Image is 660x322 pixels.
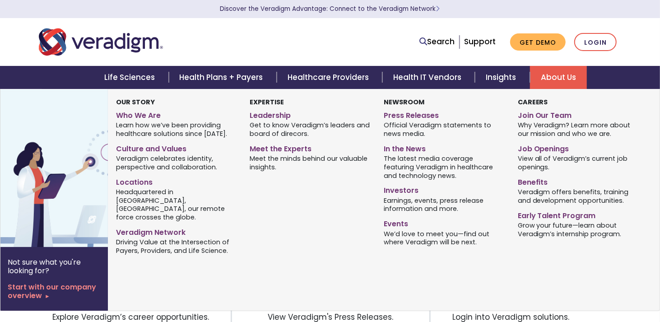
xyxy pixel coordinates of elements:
a: Events [384,216,504,229]
a: Health IT Vendors [382,66,475,89]
span: Driving Value at the Intersection of Payers, Providers, and Life Science. [116,238,237,255]
span: Get to know Veradigm’s leaders and board of direcors. [250,121,371,138]
a: Benefits [518,174,638,187]
span: Headquartered in [GEOGRAPHIC_DATA], [GEOGRAPHIC_DATA], our remote force crosses the globe. [116,187,237,221]
span: We’d love to meet you—find out where Veradigm will be next. [384,229,504,247]
span: Learn how we’ve been providing healthcare solutions since [DATE]. [116,121,237,138]
a: About Us [530,66,587,89]
a: Meet the Experts [250,141,371,154]
img: Vector image of Veradigm’s Story [0,89,146,247]
span: Learn More [436,5,440,13]
a: Start with our company overview [8,283,101,300]
a: Investors [384,182,504,196]
img: Veradigm logo [39,27,163,57]
a: Who We Are [116,107,237,121]
a: Early Talent Program [518,208,638,221]
a: Get Demo [510,33,566,51]
a: Healthcare Providers [277,66,382,89]
p: Not sure what you're looking for? [8,258,101,275]
a: Leadership [250,107,371,121]
span: View all of Veradigm’s current job openings. [518,154,638,172]
span: Veradigm celebrates identity, perspective and collaboration. [116,154,237,172]
span: Veradigm offers benefits, training and development opportunities. [518,187,638,205]
strong: Expertise [250,98,284,107]
span: Grow your future—learn about Veradigm’s internship program. [518,220,638,238]
a: Support [464,36,496,47]
a: In the News [384,141,504,154]
a: Job Openings [518,141,638,154]
span: Official Veradigm statements to news media. [384,121,504,138]
a: Discover the Veradigm Advantage: Connect to the Veradigm NetworkLearn More [220,5,440,13]
a: Health Plans + Payers [169,66,277,89]
span: Earnings, events, press release information and more. [384,196,504,213]
a: Search [419,36,455,48]
span: The latest media coverage featuring Veradigm in healthcare and technology news. [384,154,504,180]
a: Culture and Values [116,141,237,154]
a: Insights [475,66,530,89]
a: Press Releases [384,107,504,121]
a: Life Sciences [93,66,168,89]
a: Login [574,33,617,51]
span: Why Veradigm? Learn more about our mission and who we are. [518,121,638,138]
strong: Careers [518,98,548,107]
a: Join Our Team [518,107,638,121]
a: Locations [116,174,237,187]
strong: Newsroom [384,98,424,107]
strong: Our Story [116,98,155,107]
span: Meet the minds behind our valuable insights. [250,154,371,172]
a: Veradigm Network [116,224,237,238]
